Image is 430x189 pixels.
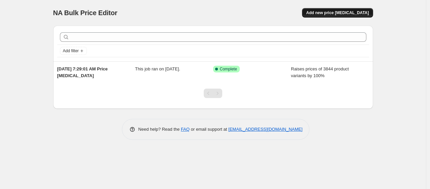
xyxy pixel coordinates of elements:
button: Add filter [60,47,87,55]
span: Need help? Read the [138,127,181,132]
span: This job ran on [DATE]. [135,66,180,71]
span: Add filter [63,48,79,54]
span: Add new price [MEDICAL_DATA] [306,10,369,15]
span: or email support at [190,127,228,132]
span: Raises prices of 3844 product variants by 100% [291,66,349,78]
span: Complete [220,66,237,72]
a: [EMAIL_ADDRESS][DOMAIN_NAME] [228,127,302,132]
span: NA Bulk Price Editor [53,9,118,17]
nav: Pagination [204,89,222,98]
a: FAQ [181,127,190,132]
span: [DATE] 7:29:01 AM Price [MEDICAL_DATA] [57,66,108,78]
button: Add new price [MEDICAL_DATA] [302,8,373,18]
